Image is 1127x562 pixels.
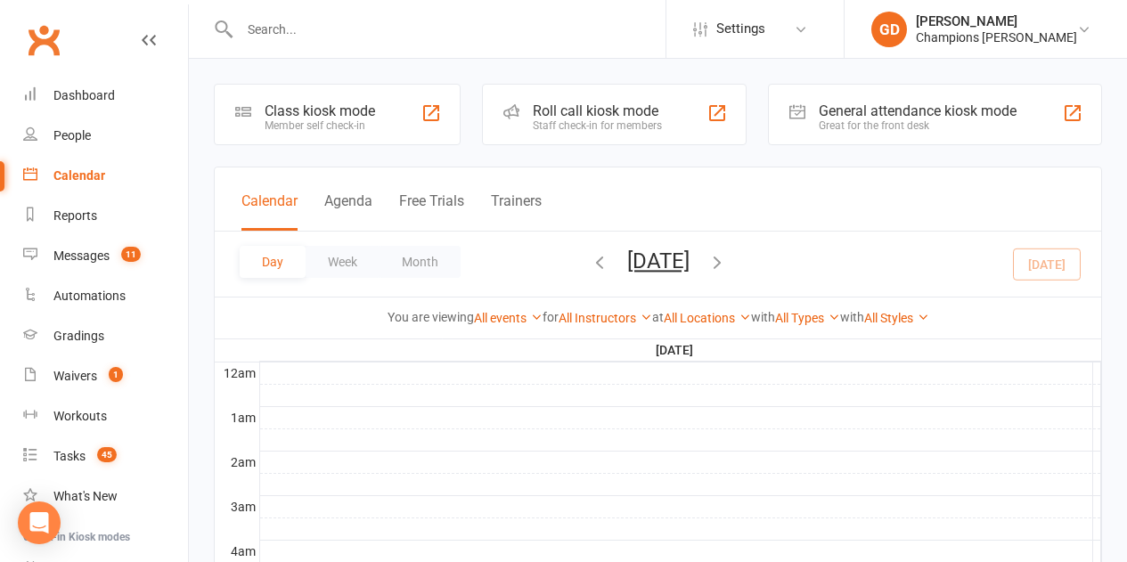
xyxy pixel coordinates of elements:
[23,436,188,476] a: Tasks 45
[21,18,66,62] a: Clubworx
[627,248,690,273] button: [DATE]
[652,310,664,324] strong: at
[380,246,461,278] button: Month
[23,116,188,156] a: People
[23,276,188,316] a: Automations
[53,289,126,303] div: Automations
[716,9,765,49] span: Settings
[215,495,259,517] th: 3am
[215,451,259,473] th: 2am
[23,476,188,517] a: What's New
[265,119,375,132] div: Member self check-in
[474,311,543,325] a: All events
[215,406,259,428] th: 1am
[533,119,662,132] div: Staff check-in for members
[916,29,1077,45] div: Champions [PERSON_NAME]
[53,208,97,223] div: Reports
[543,310,559,324] strong: for
[53,248,110,263] div: Messages
[23,156,188,196] a: Calendar
[23,236,188,276] a: Messages 11
[215,540,259,562] th: 4am
[916,13,1077,29] div: [PERSON_NAME]
[533,102,662,119] div: Roll call kiosk mode
[53,449,86,463] div: Tasks
[819,119,1017,132] div: Great for the front desk
[23,396,188,436] a: Workouts
[840,310,864,324] strong: with
[775,311,840,325] a: All Types
[53,489,118,503] div: What's New
[97,447,117,462] span: 45
[234,17,666,42] input: Search...
[53,369,97,383] div: Waivers
[664,311,751,325] a: All Locations
[324,192,372,231] button: Agenda
[53,409,107,423] div: Workouts
[559,311,652,325] a: All Instructors
[871,12,907,47] div: GD
[864,311,929,325] a: All Styles
[491,192,542,231] button: Trainers
[53,88,115,102] div: Dashboard
[751,310,775,324] strong: with
[53,128,91,143] div: People
[23,356,188,396] a: Waivers 1
[23,316,188,356] a: Gradings
[53,168,105,183] div: Calendar
[399,192,464,231] button: Free Trials
[259,339,1093,362] th: [DATE]
[240,246,306,278] button: Day
[306,246,380,278] button: Week
[121,247,141,262] span: 11
[23,76,188,116] a: Dashboard
[215,362,259,384] th: 12am
[265,102,375,119] div: Class kiosk mode
[109,367,123,382] span: 1
[53,329,104,343] div: Gradings
[23,196,188,236] a: Reports
[388,310,474,324] strong: You are viewing
[819,102,1017,119] div: General attendance kiosk mode
[18,501,61,544] div: Open Intercom Messenger
[241,192,298,231] button: Calendar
